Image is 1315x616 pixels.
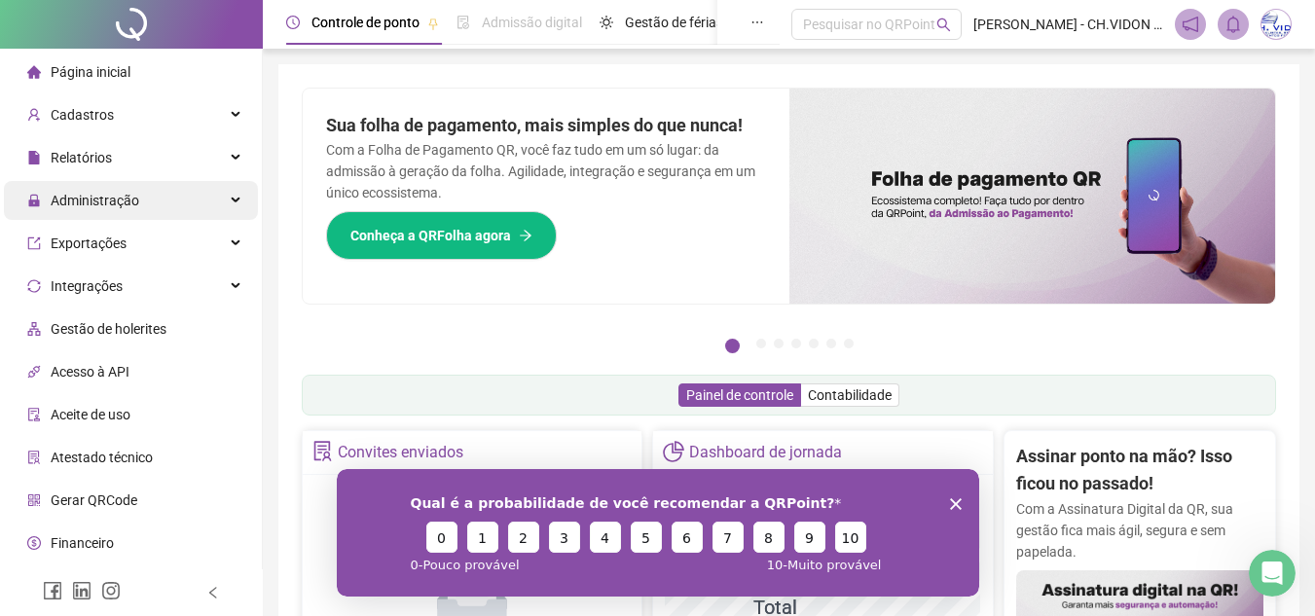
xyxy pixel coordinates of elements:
[27,408,41,421] span: audit
[791,339,801,348] button: 4
[973,14,1163,35] span: [PERSON_NAME] - CH.VIDON ESP, SERV. E EQUIP. FERROVIÁRIO
[756,339,766,348] button: 2
[27,279,41,293] span: sync
[286,16,300,29] span: clock-circle
[27,493,41,507] span: qrcode
[625,15,723,30] span: Gestão de férias
[326,211,557,260] button: Conheça a QRFolha agora
[1224,16,1242,33] span: bell
[774,339,784,348] button: 3
[1249,550,1296,597] iframe: Intercom live chat
[826,339,836,348] button: 6
[326,139,766,203] p: Com a Folha de Pagamento QR, você faz tudo em um só lugar: da admissão à geração da folha. Agilid...
[689,436,842,469] div: Dashboard de jornada
[427,18,439,29] span: pushpin
[206,586,220,599] span: left
[312,441,333,461] span: solution
[27,151,41,164] span: file
[350,225,511,246] span: Conheça a QRFolha agora
[51,450,153,465] span: Atestado técnico
[27,236,41,250] span: export
[808,387,892,403] span: Contabilidade
[27,322,41,336] span: apartment
[51,236,127,251] span: Exportações
[27,536,41,550] span: dollar
[27,451,41,464] span: solution
[663,441,683,461] span: pie-chart
[72,581,91,600] span: linkedin
[43,581,62,600] span: facebook
[27,108,41,122] span: user-add
[936,18,951,32] span: search
[27,365,41,379] span: api
[51,535,114,551] span: Financeiro
[1182,16,1199,33] span: notification
[51,193,139,208] span: Administração
[51,278,123,294] span: Integrações
[51,150,112,165] span: Relatórios
[1016,443,1263,498] h2: Assinar ponto na mão? Isso ficou no passado!
[311,15,420,30] span: Controle de ponto
[51,64,130,80] span: Página inicial
[337,469,979,597] iframe: Pesquisa da QRPoint
[51,492,137,508] span: Gerar QRCode
[338,436,463,469] div: Convites enviados
[101,581,121,600] span: instagram
[27,194,41,207] span: lock
[51,321,166,337] span: Gestão de holerites
[725,339,740,353] button: 1
[51,107,114,123] span: Cadastros
[519,229,532,242] span: arrow-right
[1016,498,1263,562] p: Com a Assinatura Digital da QR, sua gestão fica mais ágil, segura e sem papelada.
[686,387,793,403] span: Painel de controle
[457,16,470,29] span: file-done
[326,112,766,139] h2: Sua folha de pagamento, mais simples do que nunca!
[51,407,130,422] span: Aceite de uso
[789,89,1276,304] img: banner%2F8d14a306-6205-4263-8e5b-06e9a85ad873.png
[600,16,613,29] span: sun
[750,16,764,29] span: ellipsis
[844,339,854,348] button: 7
[27,65,41,79] span: home
[51,364,129,380] span: Acesso à API
[1261,10,1291,39] img: 30584
[809,339,819,348] button: 5
[482,15,582,30] span: Admissão digital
